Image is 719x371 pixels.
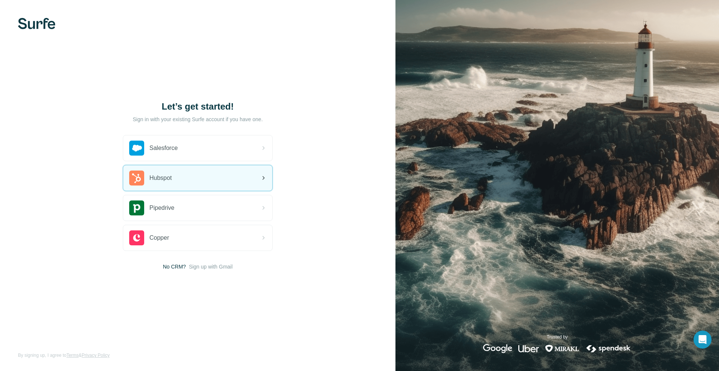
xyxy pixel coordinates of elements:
a: Terms [66,353,79,358]
img: Surfe's logo [18,18,55,29]
span: Copper [149,233,169,242]
img: uber's logo [518,344,539,353]
span: Salesforce [149,144,178,153]
span: Pipedrive [149,203,175,212]
span: Hubspot [149,174,172,183]
img: copper's logo [129,230,144,245]
img: pipedrive's logo [129,200,144,215]
img: hubspot's logo [129,171,144,185]
img: mirakl's logo [545,344,579,353]
span: No CRM? [163,263,186,270]
p: Sign in with your existing Surfe account if you have one. [133,116,263,123]
span: By signing up, I agree to & [18,352,110,359]
p: Trusted by [547,334,568,340]
a: Privacy Policy [82,353,110,358]
button: Sign up with Gmail [189,263,233,270]
img: salesforce's logo [129,141,144,156]
img: spendesk's logo [585,344,632,353]
h1: Let’s get started! [123,101,273,113]
div: Open Intercom Messenger [694,331,712,349]
img: google's logo [483,344,512,353]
